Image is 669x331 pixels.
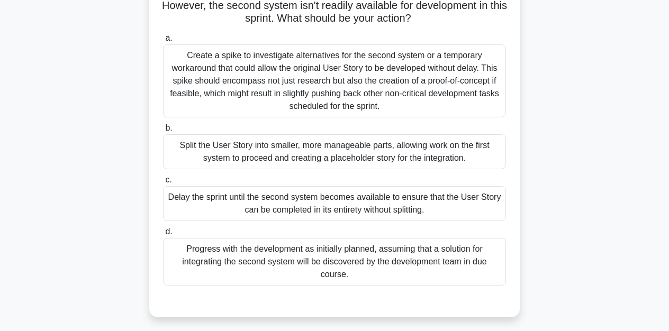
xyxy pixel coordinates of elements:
span: d. [165,227,172,236]
div: Split the User Story into smaller, more manageable parts, allowing work on the first system to pr... [163,134,506,169]
span: a. [165,33,172,42]
div: Progress with the development as initially planned, assuming that a solution for integrating the ... [163,238,506,286]
span: b. [165,123,172,132]
div: Create a spike to investigate alternatives for the second system or a temporary workaround that c... [163,44,506,117]
span: c. [165,175,171,184]
div: Delay the sprint until the second system becomes available to ensure that the User Story can be c... [163,186,506,221]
